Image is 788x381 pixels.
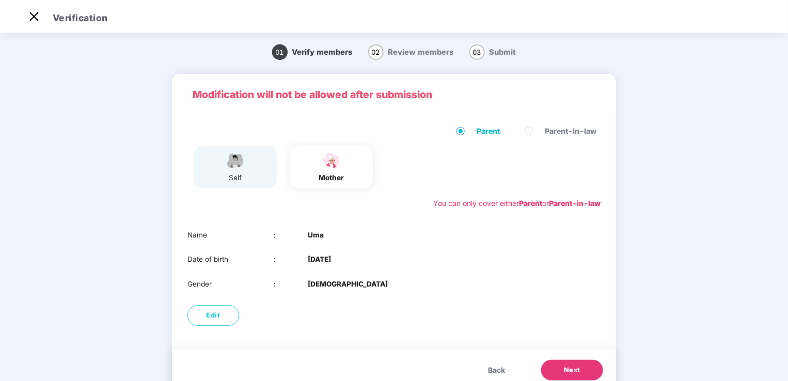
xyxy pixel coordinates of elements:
[308,230,324,241] b: Uma
[490,47,516,57] span: Submit
[187,279,274,290] div: Gender
[433,198,601,209] div: You can only cover either or
[469,44,485,60] span: 03
[478,360,515,380] button: Back
[207,310,220,321] span: Edit
[308,279,388,290] b: [DEMOGRAPHIC_DATA]
[541,125,601,137] span: Parent-in-law
[187,230,274,241] div: Name
[388,47,454,57] span: Review members
[519,199,542,208] b: Parent
[308,254,331,265] b: [DATE]
[472,125,504,137] span: Parent
[274,230,308,241] div: :
[549,199,601,208] b: Parent-in-law
[274,254,308,265] div: :
[541,360,603,380] button: Next
[193,87,595,102] p: Modification will not be allowed after submission
[223,172,248,183] div: self
[292,47,353,57] span: Verify members
[274,279,308,290] div: :
[368,44,384,60] span: 02
[272,44,288,60] span: 01
[223,151,248,169] img: svg+xml;base64,PHN2ZyBpZD0iRW1wbG95ZWVfbWFsZSIgeG1sbnM9Imh0dHA6Ly93d3cudzMub3JnLzIwMDAvc3ZnIiB3aW...
[564,365,580,375] span: Next
[319,172,344,183] div: mother
[319,151,344,169] img: svg+xml;base64,PHN2ZyB4bWxucz0iaHR0cDovL3d3dy53My5vcmcvMjAwMC9zdmciIHdpZHRoPSI1NCIgaGVpZ2h0PSIzOC...
[187,254,274,265] div: Date of birth
[187,305,239,326] button: Edit
[488,364,505,376] span: Back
